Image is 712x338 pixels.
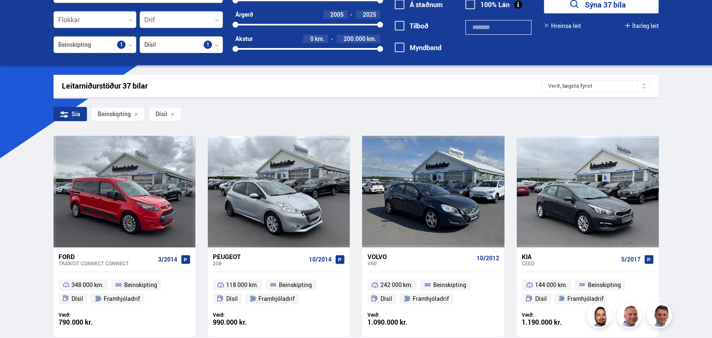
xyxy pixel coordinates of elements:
button: Ítarleg leit [625,23,658,29]
span: Dísil [535,294,547,304]
span: Beinskipting [279,280,312,290]
span: 5/2017 [621,256,641,263]
div: Akstur [235,36,253,42]
span: 144 000 km. [535,280,567,290]
div: 990.000 kr. [213,319,279,326]
span: Framhjóladrif [258,294,295,304]
label: 100% Lán [465,1,509,8]
a: Kia Ceed 5/2017 144 000 km. Beinskipting Dísil Framhjóladrif Verð: 1.190.000 kr. [517,247,658,337]
span: 348 000 km. [71,280,104,290]
img: nhp88E3Fdnt1Opn2.png [588,304,613,329]
div: 208 [213,260,306,266]
div: Ford [59,253,155,260]
div: Ceed [522,260,618,266]
img: FbJEzSuNWCJXmdc-.webp [648,304,673,329]
div: V60 [367,260,473,266]
div: Kia [522,253,618,260]
label: Á staðnum [395,1,442,8]
div: Verð: [522,312,588,318]
div: Peugeot [213,253,306,260]
div: Leitarniðurstöður 37 bílar [62,81,541,90]
div: Verð: [213,312,279,318]
div: Verð, lægsta fyrst [541,80,650,91]
div: Árgerð [235,11,253,18]
div: Sía [54,107,87,121]
a: Ford Transit Connect CONNECT 3/2014 348 000 km. Beinskipting Dísil Framhjóladrif Verð: 790.000 kr. [54,247,195,337]
a: Peugeot 208 10/2014 118 000 km. Beinskipting Dísil Framhjóladrif Verð: 990.000 kr. [208,247,350,337]
span: 10/2014 [309,256,332,263]
div: Verð: [59,312,125,318]
span: 10/2012 [477,255,499,262]
span: Dísil [71,294,83,304]
label: Tilboð [395,22,428,30]
span: 118 000 km. [226,280,258,290]
span: Framhjóladrif [413,294,449,304]
span: 0 [310,35,313,43]
span: Beinskipting [98,111,131,117]
span: Dísil [226,294,238,304]
span: Framhjóladrif [104,294,140,304]
span: km. [366,36,376,42]
span: 200.000 [343,35,365,43]
span: Beinskipting [433,280,466,290]
button: Open LiveChat chat widget [7,3,32,28]
span: Beinskipting [124,280,157,290]
label: Myndband [395,44,441,51]
span: Beinskipting [587,280,620,290]
div: 790.000 kr. [59,319,125,326]
div: Volvo [367,253,473,260]
span: 242 000 km. [380,280,413,290]
span: 2005 [330,10,343,18]
img: siFngHWaQ9KaOqBr.png [618,304,643,329]
div: 1.090.000 kr. [367,319,433,326]
span: Dísil [380,294,392,304]
span: Framhjóladrif [567,294,603,304]
a: Volvo V60 10/2012 242 000 km. Beinskipting Dísil Framhjóladrif Verð: 1.090.000 kr. [362,247,504,337]
span: km. [314,36,324,42]
div: 1.190.000 kr. [522,319,588,326]
div: Verð: [367,312,433,318]
div: Transit Connect CONNECT [59,260,155,266]
span: 2025 [362,10,376,18]
span: Dísil [156,111,167,117]
button: Hreinsa leit [544,23,581,29]
span: 3/2014 [158,256,177,263]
